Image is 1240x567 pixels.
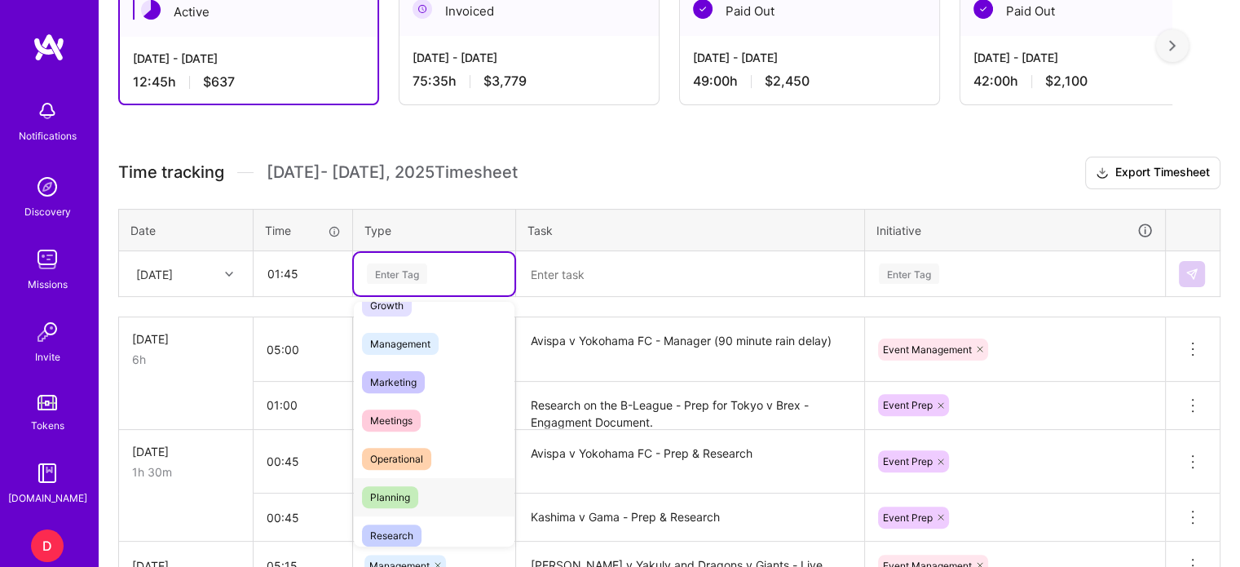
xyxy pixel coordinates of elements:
[413,73,646,90] div: 75:35 h
[362,295,412,317] span: Growth
[31,529,64,562] div: D
[483,73,527,90] span: $3,779
[765,73,810,90] span: $2,450
[1085,157,1220,189] button: Export Timesheet
[31,316,64,348] img: Invite
[518,432,863,493] textarea: Avispa v Yokohama FC - Prep & Research
[19,127,77,144] div: Notifications
[132,351,240,368] div: 6h
[265,222,341,239] div: Time
[254,440,352,483] input: HH:MM
[518,495,863,540] textarea: Kashima v Gama - Prep & Research
[119,209,254,251] th: Date
[225,270,233,278] i: icon Chevron
[254,328,352,371] input: HH:MM
[367,261,427,286] div: Enter Tag
[362,333,439,355] span: Management
[518,383,863,428] textarea: Research on the B-League - Prep for Tokyo v Brex - Engagment Document.
[203,73,235,91] span: $637
[31,457,64,489] img: guide book
[876,221,1154,240] div: Initiative
[27,529,68,562] a: D
[132,463,240,481] div: 1h 30m
[1045,73,1088,90] span: $2,100
[24,203,71,220] div: Discovery
[28,276,68,293] div: Missions
[133,73,364,91] div: 12:45 h
[38,395,57,410] img: tokens
[883,399,933,411] span: Event Prep
[132,443,240,460] div: [DATE]
[133,50,364,67] div: [DATE] - [DATE]
[879,261,939,286] div: Enter Tag
[254,383,352,427] input: HH:MM
[1169,40,1176,51] img: right
[883,455,933,467] span: Event Prep
[136,265,173,282] div: [DATE]
[35,348,60,365] div: Invite
[31,243,64,276] img: teamwork
[883,343,972,356] span: Event Management
[1096,165,1109,182] i: icon Download
[883,512,933,524] span: Event Prep
[973,73,1207,90] div: 42:00 h
[254,252,351,295] input: HH:MM
[362,371,425,393] span: Marketing
[118,162,224,183] span: Time tracking
[362,525,421,547] span: Research
[693,49,926,66] div: [DATE] - [DATE]
[132,330,240,348] div: [DATE]
[31,171,64,203] img: discovery
[362,486,418,508] span: Planning
[31,417,64,434] div: Tokens
[516,209,865,251] th: Task
[413,49,646,66] div: [DATE] - [DATE]
[353,209,516,251] th: Type
[267,162,518,183] span: [DATE] - [DATE] , 2025 Timesheet
[31,95,64,127] img: bell
[362,410,421,432] span: Meetings
[518,319,863,380] textarea: Avispa v Yokohama FC - Manager (90 minute rain delay)
[33,33,65,62] img: logo
[254,496,352,539] input: HH:MM
[973,49,1207,66] div: [DATE] - [DATE]
[693,73,926,90] div: 49:00 h
[362,448,431,470] span: Operational
[1185,268,1198,281] img: Submit
[8,489,87,507] div: [DOMAIN_NAME]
